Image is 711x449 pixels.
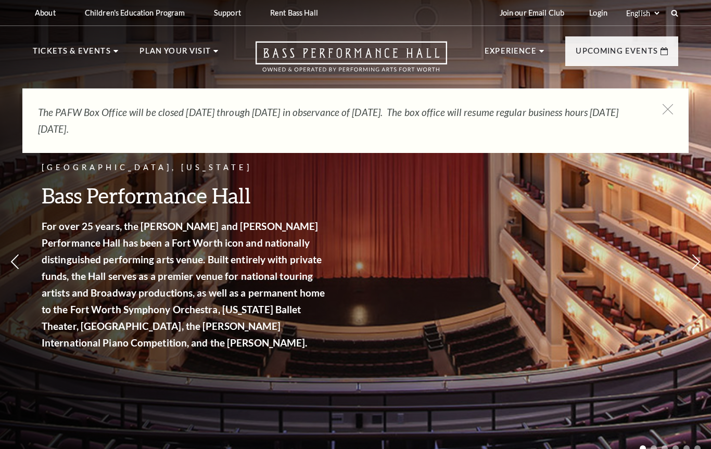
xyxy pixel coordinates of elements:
[35,8,56,17] p: About
[42,182,328,209] h3: Bass Performance Hall
[33,45,111,63] p: Tickets & Events
[42,220,325,349] strong: For over 25 years, the [PERSON_NAME] and [PERSON_NAME] Performance Hall has been a Fort Worth ico...
[85,8,185,17] p: Children's Education Program
[485,45,537,63] p: Experience
[576,45,658,63] p: Upcoming Events
[42,161,328,174] p: [GEOGRAPHIC_DATA], [US_STATE]
[38,106,618,135] em: The PAFW Box Office will be closed [DATE] through [DATE] in observance of [DATE]. The box office ...
[270,8,318,17] p: Rent Bass Hall
[624,8,661,18] select: Select:
[214,8,241,17] p: Support
[139,45,211,63] p: Plan Your Visit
